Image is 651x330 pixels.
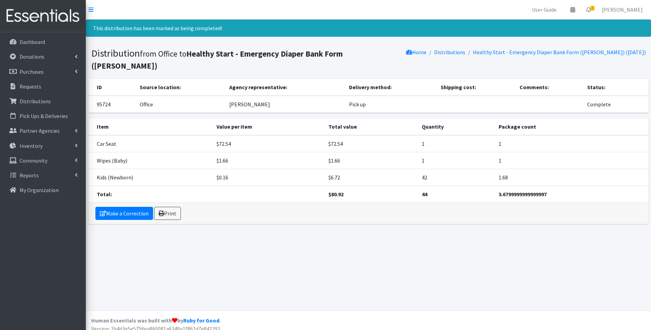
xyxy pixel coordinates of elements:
a: Print [154,207,181,220]
th: Package count [495,118,648,135]
a: Pick Ups & Deliveries [3,109,83,123]
th: Status: [583,79,648,96]
h1: Distribution [91,47,366,71]
div: This distribution has been marked as being completed! [86,20,651,37]
strong: Human Essentials was built with by . [91,317,221,324]
a: Inventory [3,139,83,153]
a: Home [406,49,427,56]
p: Partner Agencies [20,127,60,134]
td: $0.16 [212,169,324,186]
a: Dashboard [3,35,83,49]
td: Car Seat [89,135,213,152]
td: 95724 [89,96,136,113]
th: Quantity [418,118,495,135]
td: 1 [418,135,495,152]
small: from Office to [91,49,343,71]
strong: Total: [97,191,112,198]
a: Make a Correction [95,207,153,220]
td: $72.54 [324,135,418,152]
a: Donations [3,50,83,63]
p: Donations [20,53,44,60]
p: Community [20,157,47,164]
td: Kids (Newborn) [89,169,213,186]
td: $6.72 [324,169,418,186]
td: 1 [495,135,648,152]
th: ID [89,79,136,96]
img: HumanEssentials [3,4,83,27]
p: Inventory [20,142,43,149]
a: Partner Agencies [3,124,83,138]
td: 1 [495,152,648,169]
p: Dashboard [20,38,45,45]
a: [PERSON_NAME] [596,3,648,16]
th: Item [89,118,213,135]
td: Pick up [345,96,437,113]
td: Wipes (Baby) [89,152,213,169]
td: 42 [418,169,495,186]
a: Healthy Start - Emergency Diaper Bank Form ([PERSON_NAME]) ([DATE]) [473,49,646,56]
strong: 44 [422,191,427,198]
strong: $80.92 [328,191,344,198]
th: Source location: [136,79,225,96]
a: Community [3,154,83,167]
td: 1 [418,152,495,169]
a: Ruby for Good [183,317,219,324]
a: User Guide [526,3,562,16]
a: Distributions [434,49,465,56]
th: Total value [324,118,418,135]
td: Office [136,96,225,113]
a: Distributions [3,94,83,108]
p: Distributions [20,98,51,105]
th: Value per item [212,118,324,135]
td: $1.66 [324,152,418,169]
p: Purchases [20,68,44,75]
a: My Organization [3,183,83,197]
td: $1.66 [212,152,324,169]
td: 1.68 [495,169,648,186]
b: Healthy Start - Emergency Diaper Bank Form ([PERSON_NAME]) [91,49,343,71]
td: [PERSON_NAME] [225,96,345,113]
p: Pick Ups & Deliveries [20,113,68,119]
a: Reports [3,168,83,182]
td: Complete [583,96,648,113]
th: Delivery method: [345,79,437,96]
span: 2 [590,6,595,11]
p: Requests [20,83,41,90]
a: 2 [581,3,596,16]
th: Agency representative: [225,79,345,96]
strong: 3.6799999999999997 [499,191,547,198]
th: Shipping cost: [437,79,515,96]
td: $72.54 [212,135,324,152]
a: Requests [3,80,83,93]
p: My Organization [20,187,59,193]
p: Reports [20,172,39,179]
th: Comments: [515,79,583,96]
a: Purchases [3,65,83,79]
